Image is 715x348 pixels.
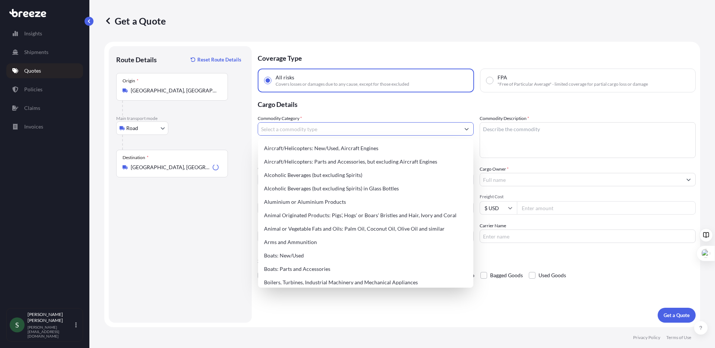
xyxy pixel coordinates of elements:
[258,92,696,115] p: Cargo Details
[633,335,660,341] p: Privacy Policy
[276,74,294,81] span: All risks
[261,262,470,276] div: Boats: Parts and Accessories
[197,56,241,63] p: Reset Route Details
[126,124,138,132] span: Road
[480,222,506,230] label: Carrier Name
[498,81,648,87] span: "Free of Particular Average" - limited coverage for partial cargo loss or damage
[498,74,507,81] span: FPA
[24,30,42,37] p: Insights
[261,209,470,222] div: Animal Originated Products: Pigs', Hogs' or Boars' Bristles and Hair, Ivory and Coral
[131,164,210,171] input: Destination
[480,194,696,200] span: Freight Cost
[24,86,42,93] p: Policies
[258,115,302,122] label: Commodity Category
[490,270,523,281] span: Bagged Goods
[258,222,295,230] label: Booking Reference
[517,201,696,215] input: Enter amount
[258,165,474,171] span: Commodity Value
[213,164,219,170] div: Loading
[24,67,41,75] p: Quotes
[261,142,470,155] div: Aircraft/Helicopters: New/Used, Aircraft Engines
[258,46,696,69] p: Coverage Type
[261,249,470,262] div: Boats: New/Used
[258,194,280,201] span: Load Type
[15,321,19,329] span: S
[116,116,244,121] p: Main transport mode
[258,230,474,243] input: Your internal reference
[261,168,470,182] div: Alcoholic Beverages (but excluding Spirits)
[261,155,470,168] div: Aircraft/Helicopters: Parts and Accessories, but excluding Aircraft Engines
[116,121,168,135] button: Select transport
[261,195,470,209] div: Aluminium or Aluminium Products
[123,78,139,84] div: Origin
[261,235,470,249] div: Arms and Ammunition
[480,173,682,186] input: Full name
[276,81,409,87] span: Covers losses or damages due to any cause, except for those excluded
[261,182,470,195] div: Alcoholic Beverages (but excluding Spirits) in Glass Bottles
[261,276,470,289] div: Boilers, Turbines, Industrial Machinery and Mechanical Appliances
[682,173,695,186] button: Show suggestions
[460,122,473,136] button: Show suggestions
[258,258,696,264] p: Special Conditions
[28,311,74,323] p: [PERSON_NAME] [PERSON_NAME]
[28,325,74,338] p: [PERSON_NAME][EMAIL_ADDRESS][DOMAIN_NAME]
[104,15,166,27] p: Get a Quote
[538,270,566,281] span: Used Goods
[261,222,470,235] div: Animal or Vegetable Fats and Oils: Palm Oil, Coconut Oil, Olive Oil and similar
[131,87,219,94] input: Origin
[664,311,690,319] p: Get a Quote
[116,55,157,64] p: Route Details
[123,155,149,161] div: Destination
[24,48,48,56] p: Shipments
[480,230,696,243] input: Enter name
[480,165,509,173] label: Cargo Owner
[258,122,460,136] input: Select a commodity type
[666,335,691,341] p: Terms of Use
[480,115,529,122] label: Commodity Description
[24,104,40,112] p: Claims
[24,123,43,130] p: Invoices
